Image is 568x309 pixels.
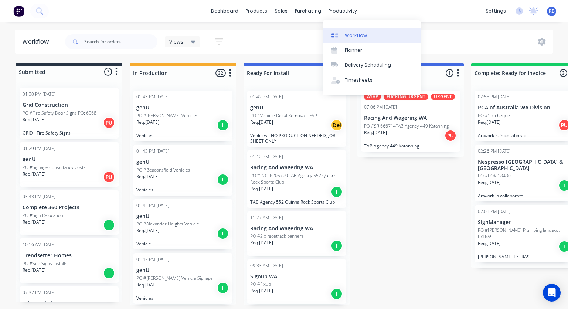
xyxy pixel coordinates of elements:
div: PU [103,171,115,183]
div: Workflow [22,37,52,46]
p: GRID - Fire Safety Signs [23,130,116,136]
p: PO #PO# 184305 [478,173,513,179]
p: TAB Agency 552 Quinns Rock Sports Club [250,199,343,205]
span: RB [549,8,555,14]
div: 01:42 PM [DATE]genUPO #[PERSON_NAME] Vehicle SignageReq.[DATE]IVehicles [133,253,232,304]
p: Vehicles [136,133,229,138]
div: 01:42 PM [DATE] [250,94,283,100]
div: 01:42 PM [DATE]genUPO #Vehicle Decal Removal - EVPReq.[DATE]DelVehicles - NO PRODUCTION NEEDED, J... [247,91,346,147]
div: I [217,228,229,240]
p: Req. [DATE] [23,116,45,123]
div: 09:33 AM [DATE]Signup WAPO #FixupReq.[DATE]I [247,259,346,304]
div: 11:27 AM [DATE] [250,214,283,221]
div: 10:16 AM [DATE]Trendsetter HomesPO #Site Signs InstallsReq.[DATE]I [20,238,119,283]
div: 01:12 PM [DATE]Racing And Wagering WAPO #PO - P205760 TAB Agency 552 Quinns Rock Sports ClubReq.[... [247,150,346,208]
div: URGENT [431,94,455,100]
div: 10:16 AM [DATE] [23,241,55,248]
div: PU [103,117,115,129]
p: Req. [DATE] [23,171,45,177]
p: PO #[PERSON_NAME] Vehicle Signage [136,275,213,282]
div: 02:03 PM [DATE] [478,208,511,215]
div: I [331,186,343,198]
p: genU [250,105,343,111]
p: Racing And Wagering WA [250,225,343,232]
div: 09:33 AM [DATE] [250,262,283,269]
div: I [217,282,229,294]
p: genU [136,105,229,111]
div: 01:30 PM [DATE]Grid ConstructionPO #Fire Safety Door Signs PO: 6068Req.[DATE]PUGRID - Fire Safety... [20,88,119,139]
p: PO #Signage Consultancy Costs [23,164,86,171]
p: Req. [DATE] [478,179,501,186]
div: 01:42 PM [DATE] [136,202,169,209]
p: Req. [DATE] [478,119,501,126]
div: Open Intercom Messenger [543,284,561,302]
div: sales [271,6,291,17]
div: products [242,6,271,17]
a: Workflow [323,28,421,43]
div: purchasing [291,6,325,17]
p: Racing And Wagering WA [364,115,457,121]
div: 11:27 AM [DATE]Racing And Wagering WAPO #2 x racetrack bannersReq.[DATE]I [247,211,346,256]
p: Req. [DATE] [23,219,45,225]
p: PO #SR 666714TAB Agency 449 Katanning [364,123,449,129]
p: PO #Beaconsfield Vehicles [136,167,190,173]
div: 01:29 PM [DATE] [23,145,55,152]
p: Vehicles [136,295,229,301]
p: PO #[PERSON_NAME] Vehicles [136,112,198,119]
div: 01:30 PM [DATE] [23,91,55,98]
p: genU [23,156,116,163]
div: 01:42 PM [DATE] [136,256,169,263]
p: Req. [DATE] [364,129,387,136]
div: I [331,240,343,252]
div: Del [331,119,343,131]
p: PO #1 x cheque [478,112,510,119]
p: Req. [DATE] [136,227,159,234]
a: Timesheets [323,73,421,88]
div: 03:43 PM [DATE] [23,193,55,200]
p: PO #2 x racetrack banners [250,233,304,240]
div: 01:12 PM [DATE] [250,153,283,160]
p: genU [136,213,229,220]
div: I [331,288,343,300]
p: genU [136,267,229,274]
div: 01:42 PM [DATE]genUPO #Alexander Heights VehicleReq.[DATE]IVehicle [133,199,232,250]
p: Trendsetter Homes [23,252,116,259]
div: I [103,219,115,231]
div: I [217,119,229,131]
div: 01:43 PM [DATE] [136,94,169,100]
div: I [217,174,229,186]
a: dashboard [207,6,242,17]
p: Req. [DATE] [478,240,501,247]
p: Grid Construction [23,102,116,108]
div: 07:06 PM [DATE] [364,104,397,111]
div: 02:55 PM [DATE] [478,94,511,100]
div: 02:26 PM [DATE] [478,148,511,154]
div: Delivery Scheduling [345,62,391,68]
input: Search for orders... [84,34,157,49]
div: 01:43 PM [DATE] [136,148,169,154]
p: Vehicles - NO PRODUCTION NEEDED, JOB SHEET ONLY [250,133,343,144]
p: Print and Sign Co [23,300,116,307]
p: Req. [DATE] [136,282,159,288]
p: Complete 360 Projects [23,204,116,211]
div: 07:37 PM [DATE] [23,289,55,296]
p: PO #Fire Safety Door Signs PO: 6068 [23,110,96,116]
p: Req. [DATE] [136,119,159,126]
div: 01:43 PM [DATE]genUPO #Beaconsfield VehiclesReq.[DATE]IVehicles [133,145,232,196]
p: Req. [DATE] [250,119,273,126]
div: 01:43 PM [DATE]genUPO #[PERSON_NAME] VehiclesReq.[DATE]IVehicles [133,91,232,141]
div: Planner [345,47,362,54]
p: PO #Alexander Heights Vehicle [136,221,199,227]
div: 03:43 PM [DATE]Complete 360 ProjectsPO #Sign RelocationReq.[DATE]I [20,190,119,235]
p: Vehicle [136,241,229,247]
div: Timesheets [345,77,373,84]
p: Req. [DATE] [250,288,273,294]
div: ASAPFUCKING URGENTURGENT07:06 PM [DATE]Racing And Wagering WAPO #SR 666714TAB Agency 449 Katannin... [361,91,460,152]
p: Req. [DATE] [136,173,159,180]
p: PO #Site Signs Installs [23,260,67,267]
p: TAB Agency 449 Katanning [364,143,457,149]
a: Planner [323,43,421,58]
div: PU [445,130,456,142]
span: Views [169,38,183,45]
p: Signup WA [250,274,343,280]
